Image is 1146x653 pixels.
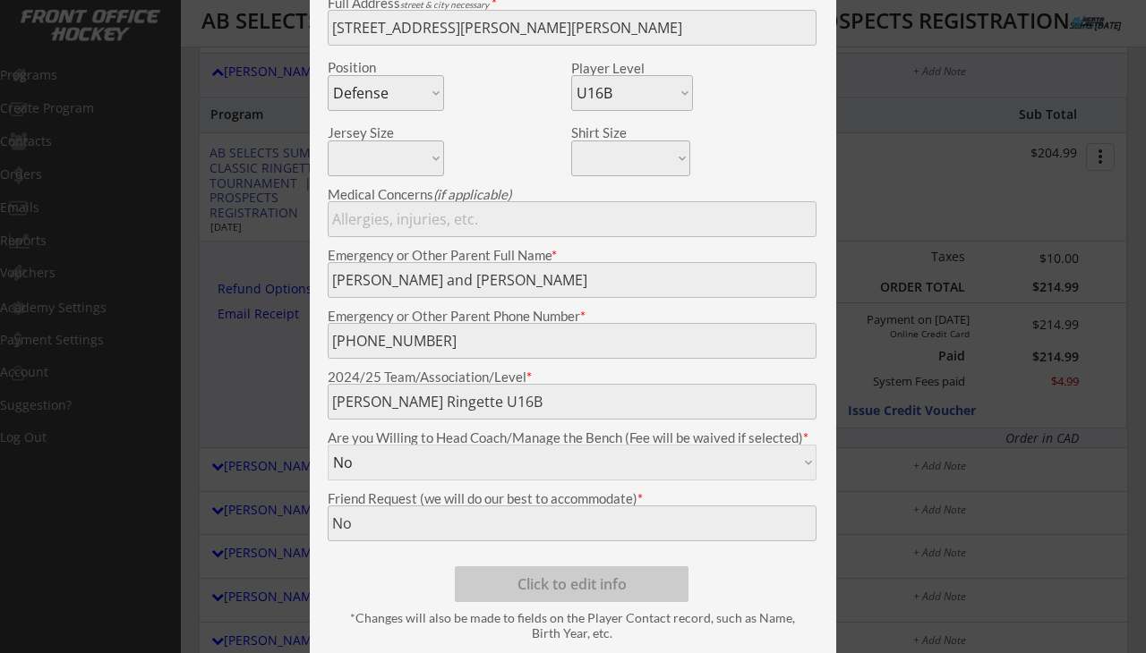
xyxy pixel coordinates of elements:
div: *Changes will also be made to fields on the Player Contact record, such as Name, Birth Year, etc. [337,611,808,641]
div: Position [328,61,420,74]
div: Shirt Size [571,126,663,140]
div: 2024/25 Team/Association/Level [328,370,817,384]
div: Jersey Size [328,126,420,140]
button: Click to edit info [455,566,688,602]
div: Friend Request (we will do our best to accommodate) [328,492,817,505]
input: Street, City, Province/State [328,10,817,46]
em: (if applicable) [433,186,511,202]
div: Medical Concerns [328,188,817,201]
div: Are you Willing to Head Coach/Manage the Bench (Fee will be waived if selected) [328,431,817,445]
div: Emergency or Other Parent Phone Number [328,310,817,323]
div: Player Level [571,62,693,75]
input: Allergies, injuries, etc. [328,201,817,237]
div: Emergency or Other Parent Full Name [328,249,817,262]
